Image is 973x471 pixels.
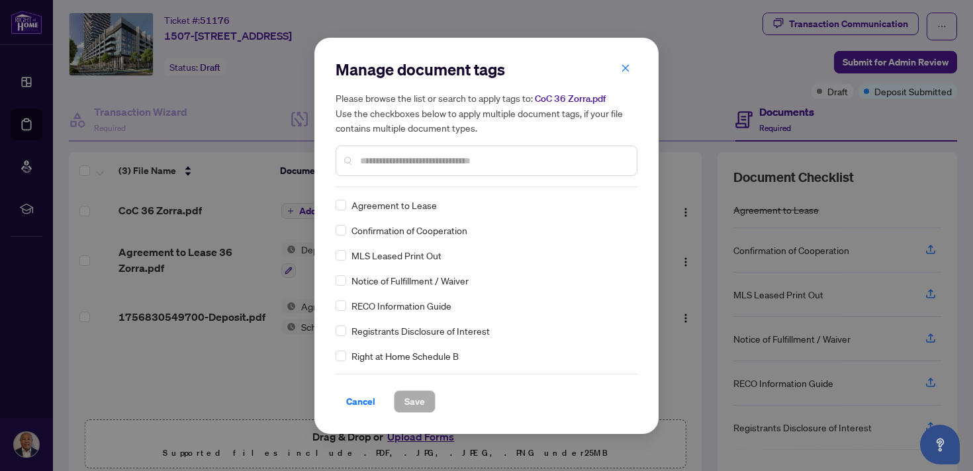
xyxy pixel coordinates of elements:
span: CoC 36 Zorra.pdf [535,93,606,105]
button: Save [394,390,436,413]
span: MLS Leased Print Out [351,248,441,263]
span: close [621,64,630,73]
span: Notice of Fulfillment / Waiver [351,273,469,288]
h2: Manage document tags [336,59,637,80]
span: Registrants Disclosure of Interest [351,323,490,338]
button: Open asap [920,425,960,464]
button: Cancel [336,390,386,413]
span: Cancel [346,391,375,412]
h5: Please browse the list or search to apply tags to: Use the checkboxes below to apply multiple doc... [336,91,637,135]
span: RECO Information Guide [351,298,451,313]
span: Agreement to Lease [351,198,437,212]
span: Confirmation of Cooperation [351,223,467,237]
span: Right at Home Schedule B [351,349,459,363]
